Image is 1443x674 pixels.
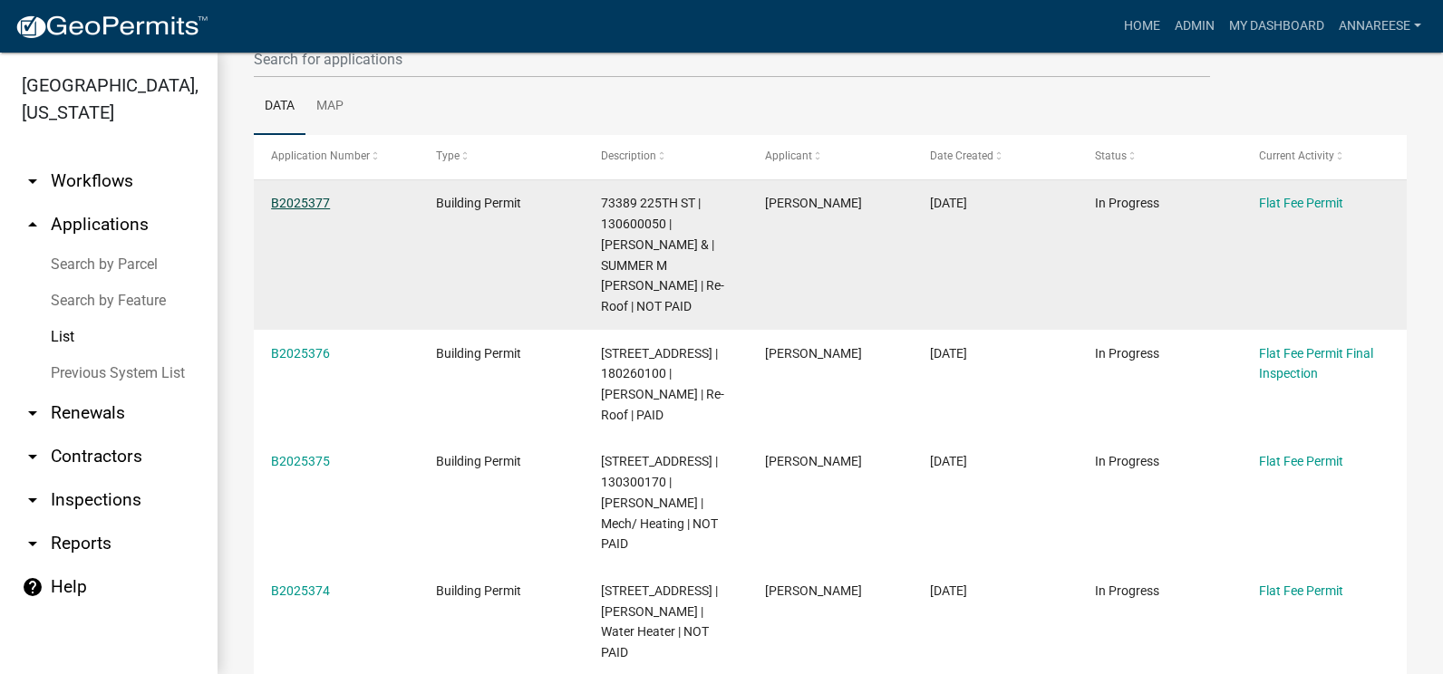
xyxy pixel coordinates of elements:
i: arrow_drop_down [22,533,44,554]
span: Building Permit [436,196,521,210]
i: arrow_drop_down [22,170,44,192]
span: 73389 225TH ST | 130600050 | MADORE,PAUL RICHARD & | SUMMER M SWENSRUD | Re-Roof | NOT PAID [601,196,724,313]
span: In Progress [1095,196,1159,210]
i: arrow_drop_up [22,214,44,236]
a: Flat Fee Permit Final Inspection [1259,346,1373,381]
span: 23162 BLUEGRASS RD | 130300170 | BLOM,TARA J | Mech/ Heating | NOT PAID [601,454,718,551]
datatable-header-cell: Date Created [913,135,1078,178]
i: arrow_drop_down [22,402,44,424]
span: Date Created [930,149,993,162]
a: Data [254,78,305,136]
a: Map [305,78,354,136]
span: In Progress [1095,454,1159,468]
input: Search for applications [254,41,1210,78]
span: 10/07/2025 [930,454,967,468]
datatable-header-cell: Applicant [748,135,913,178]
datatable-header-cell: Type [419,135,584,178]
span: Tara Blom [765,454,862,468]
span: Gina Gullickson [765,196,862,210]
datatable-header-cell: Status [1078,135,1243,178]
datatable-header-cell: Description [583,135,748,178]
i: arrow_drop_down [22,489,44,511]
a: B2025374 [271,583,330,598]
a: annareese [1332,9,1428,43]
a: Flat Fee Permit [1259,454,1343,468]
a: B2025376 [271,346,330,361]
span: Gina Gullickson [765,583,862,598]
datatable-header-cell: Application Number [254,135,419,178]
span: 10/08/2025 [930,196,967,210]
span: Building Permit [436,583,521,598]
a: Flat Fee Permit [1259,196,1343,210]
a: Home [1117,9,1167,43]
a: B2025375 [271,454,330,468]
span: Type [436,149,460,162]
a: B2025377 [271,196,330,210]
i: arrow_drop_down [22,446,44,467]
span: In Progress [1095,583,1159,598]
a: Flat Fee Permit [1259,583,1343,598]
span: In Progress [1095,346,1159,361]
span: 29300 771ST AVE | 180260100 | SIGSTAD,CANDY | Re-Roof | PAID [601,346,724,422]
span: 10/08/2025 [930,346,967,361]
span: Current Activity [1259,149,1334,162]
a: Admin [1167,9,1222,43]
span: Building Permit [436,346,521,361]
a: My Dashboard [1222,9,1332,43]
span: 10/07/2025 [930,583,967,598]
span: Application Number [271,149,370,162]
i: help [22,576,44,598]
span: 83708 270TH ST | 120020160 | ANDERSON,JEREMEY L | Water Heater | NOT PAID [601,583,718,660]
span: Status [1095,149,1127,162]
datatable-header-cell: Current Activity [1242,135,1407,178]
span: Building Permit [436,454,521,468]
span: Gina Gullickson [765,346,862,361]
span: Description [601,149,656,162]
span: Applicant [765,149,812,162]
